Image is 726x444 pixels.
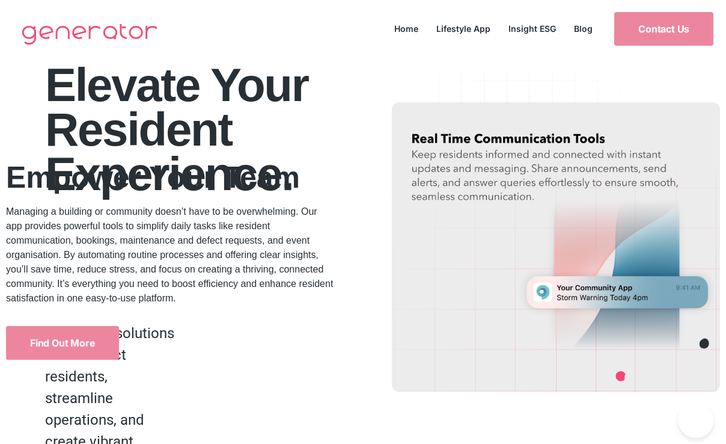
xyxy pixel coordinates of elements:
h1: Elevate your Resident Experience. [45,63,366,196]
span: Find Out More [30,338,95,348]
h2: Empower Your Team [6,162,335,193]
p: Managing a building or community doesn’t have to be overwhelming. Our app provides powerful tools... [6,205,335,306]
nav: Menu [385,20,602,37]
span: Contact Us [638,24,689,34]
a: Home [385,20,427,37]
a: Contact Us [614,12,713,46]
a: Insight ESG [499,20,565,37]
a: Lifestyle App [427,20,499,37]
a: Find Out More [6,326,119,360]
iframe: Toggle Customer Support [678,402,714,438]
a: Blog [565,20,602,37]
